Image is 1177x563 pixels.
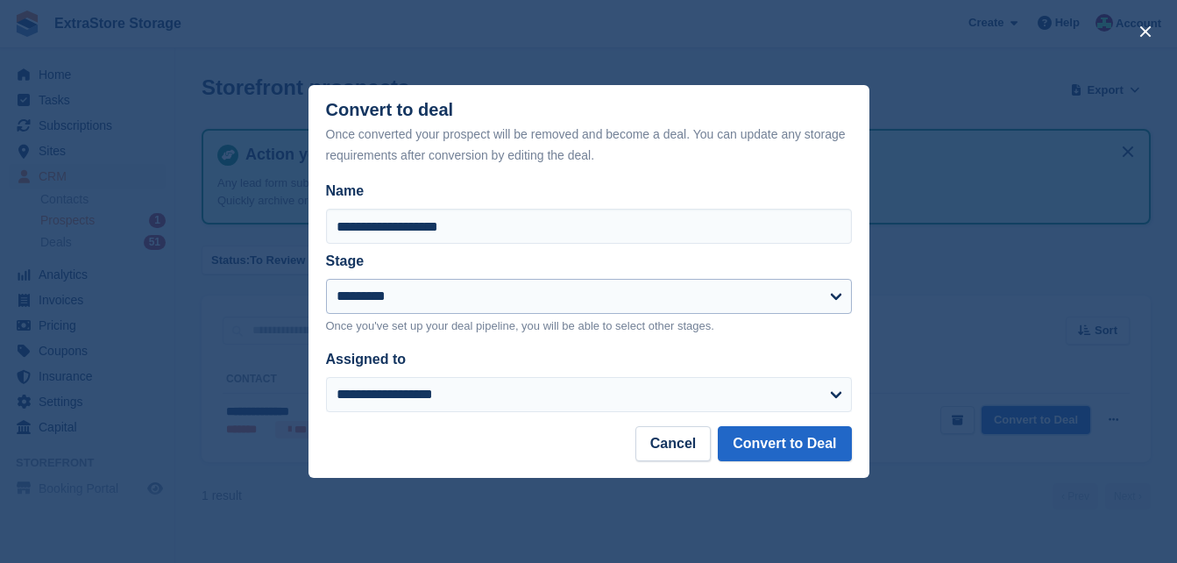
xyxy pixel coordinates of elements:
[326,253,365,268] label: Stage
[1131,18,1159,46] button: close
[326,181,852,202] label: Name
[326,100,852,166] div: Convert to deal
[635,426,711,461] button: Cancel
[718,426,851,461] button: Convert to Deal
[326,352,407,367] label: Assigned to
[326,317,852,335] p: Once you've set up your deal pipeline, you will be able to select other stages.
[326,124,852,166] div: Once converted your prospect will be removed and become a deal. You can update any storage requir...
